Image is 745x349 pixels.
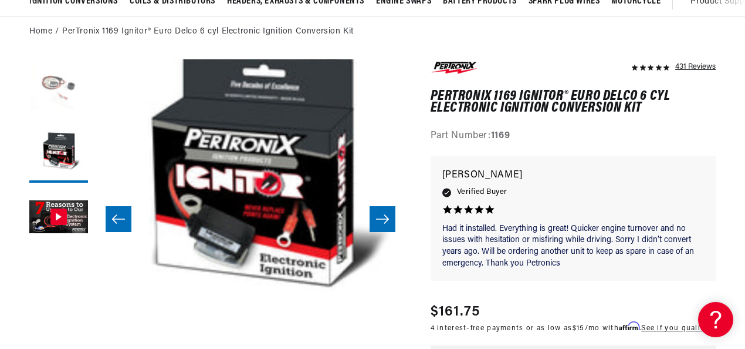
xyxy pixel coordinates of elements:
[431,301,480,323] span: $161.75
[29,25,716,38] nav: breadcrumbs
[457,186,507,199] span: Verified Buyer
[431,129,716,144] div: Part Number:
[675,59,716,73] div: 431 Reviews
[29,59,88,118] button: Load image 1 in gallery view
[641,325,707,332] a: See if you qualify - Learn more about Affirm Financing (opens in modal)
[431,90,716,115] h1: PerTronix 1169 Ignitor® Euro Delco 6 cyl Electronic Ignition Conversion Kit
[491,131,510,140] strong: 1169
[106,206,131,232] button: Slide left
[431,323,708,334] p: 4 interest-free payments or as low as /mo with .
[442,223,705,269] p: Had it installed. Everything is great! Quicker engine turnover and no issues with hesitation or m...
[619,322,639,331] span: Affirm
[29,25,52,38] a: Home
[442,167,705,184] p: [PERSON_NAME]
[62,25,354,38] a: PerTronix 1169 Ignitor® Euro Delco 6 cyl Electronic Ignition Conversion Kit
[29,124,88,183] button: Load image 2 in gallery view
[370,206,395,232] button: Slide right
[573,325,585,332] span: $15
